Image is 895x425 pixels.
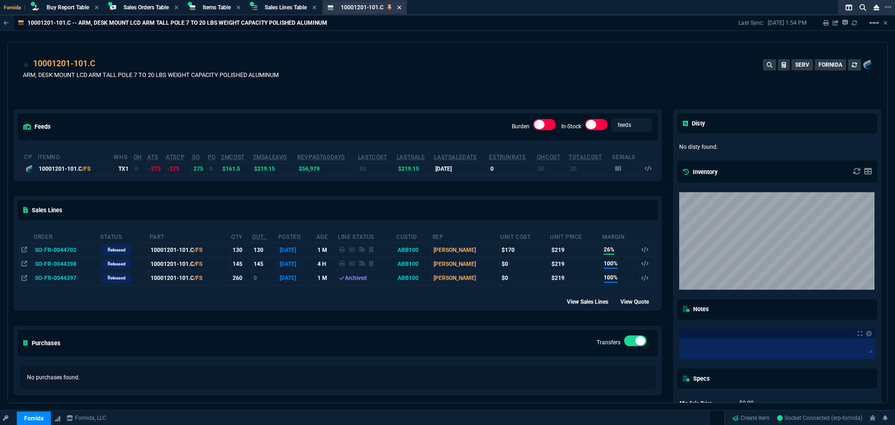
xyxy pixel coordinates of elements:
span: /FS [194,261,202,267]
abbr: Total units in inventory => minus on SO => plus on PO [147,154,158,160]
h5: Notes [683,305,709,314]
th: CustId [396,230,432,243]
span: 0 [739,400,754,406]
div: In-Stock [585,119,607,134]
span: Fornida [4,5,25,11]
td: $219.15 [396,163,434,174]
span: /FS [82,166,90,172]
abbr: The date of the last SO Inv price. No time limit. (ignore zeros) [434,154,477,160]
th: Margin [602,230,640,243]
nx-icon: Open In Opposite Panel [21,275,27,281]
span: 100% [604,273,618,283]
h5: Specs [683,374,710,383]
nx-icon: Search [856,2,870,13]
td: 145 [231,257,252,271]
h5: Disty [683,119,705,128]
td: [DATE] [278,271,316,285]
h5: Sales Lines [23,206,62,215]
p: No disty found. [679,143,876,151]
abbr: The last purchase cost from PO Order [358,154,387,160]
label: Burden [512,123,530,130]
span: /FS [194,247,202,253]
div: $0 [502,274,548,282]
td: 1 M [316,243,338,257]
th: QTY [231,230,252,243]
td: [DATE] [434,163,489,174]
td: SO-FR-0044397 [33,271,100,285]
p: ARM, DESK MOUNT LCD ARM TALL POLE 7 TO 20 LBS WEIGHT CAPACITY POLISHED ALUMINUM [23,70,279,79]
div: View Sales Lines [567,297,617,306]
td: $219 [550,257,602,271]
button: SERV [792,59,813,70]
td: $219 [550,271,602,285]
td: 10001201-101.C [149,243,231,257]
td: $56,979 [297,163,358,174]
nx-icon: Split Panels [842,2,856,13]
td: 4 H [316,257,338,271]
td: Min Sale Price [679,398,730,408]
th: ItemNo [37,150,114,163]
abbr: Avg cost of all PO invoices for 2 months [221,154,245,160]
div: $170 [502,246,548,254]
td: SO-FR-0044702 [33,243,100,257]
span: Items Table [203,4,231,11]
td: $0 [537,163,568,174]
th: Unit Cost [500,230,550,243]
td: 0 [133,163,147,174]
abbr: The last SO Inv price. No time limit. (ignore zeros) [397,154,425,160]
nx-icon: Close Tab [174,4,179,12]
h5: Purchases [23,339,61,348]
span: 100% [604,259,618,269]
a: 10001201-101.C [33,57,96,70]
a: Create Item [729,411,773,425]
td: 0 [489,163,536,174]
td: 260 [231,271,252,285]
th: Unit Price [550,230,602,243]
td: 130 [252,243,278,257]
p: Released [108,246,125,254]
td: $0 [358,163,396,174]
nx-icon: Open New Tab [885,3,891,12]
span: Socket Connected (erp-fornida) [777,415,862,421]
td: 0 [252,271,278,285]
td: $0 [568,163,612,174]
span: 10001201-101.C [341,4,384,11]
abbr: Total units on open Purchase Orders [208,154,216,160]
th: Part [149,230,231,243]
div: $0 [502,260,548,268]
label: In-Stock [561,123,581,130]
p: Released [108,274,125,282]
th: WHS [113,150,133,163]
mat-icon: Example home icon [868,17,880,28]
nx-icon: Open In Opposite Panel [21,247,27,253]
td: -275 [165,163,192,174]
th: Order [33,230,100,243]
td: 145 [252,257,278,271]
abbr: Total sales within a 30 day window based on last time there was inventory [489,154,526,160]
span: Sales Orders Table [124,4,169,11]
th: cp [24,150,37,163]
div: Add to Watchlist [23,57,29,70]
div: View Quote [620,297,657,306]
td: [PERSON_NAME] [432,271,500,285]
abbr: Total revenue past 60 days [297,154,345,160]
td: ABB100 [396,243,432,257]
abbr: Avg Sale from SO invoices for 2 months [253,154,287,160]
th: Status [100,230,149,243]
td: $219 [550,243,602,257]
td: SO-FR-0044398 [33,257,100,271]
td: 10001201-101.C [149,257,231,271]
span: Sales Lines Table [265,4,307,11]
h5: Inventory [683,167,717,176]
abbr: Total Cost of Units on Hand [569,154,602,160]
td: 1 M [316,271,338,285]
td: [PERSON_NAME] [432,243,500,257]
p: No purchases found. [27,373,648,382]
nx-icon: Close Tab [397,4,401,12]
nx-icon: Close Tab [236,4,241,12]
td: ABB100 [396,271,432,285]
th: Rep [432,230,500,243]
td: [DATE] [278,257,316,271]
td: 10001201-101.C [149,271,231,285]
